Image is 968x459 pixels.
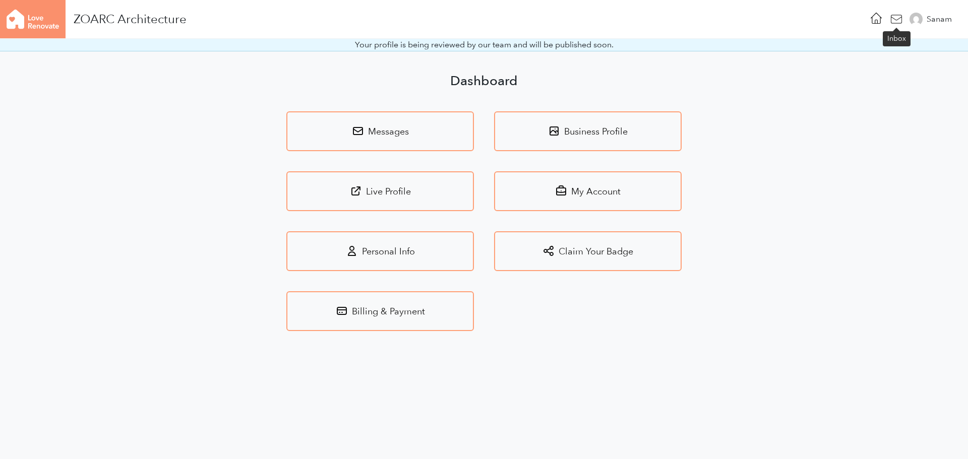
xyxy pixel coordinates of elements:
a: Billing & Payment [286,291,474,331]
a: Business Profile [494,111,682,151]
a: Personal Info [286,231,474,271]
h3: Dashboard [286,76,682,87]
a: Live Profile [286,171,474,211]
a: Messages [286,111,474,151]
a: Claim Your Badge [494,231,682,271]
a: My Account [494,171,682,211]
div: Sanam [927,13,952,25]
div: ZOARC Architecture [74,15,187,23]
img: 296044c6690dfbc21dc503555359ac50.png [910,13,923,26]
